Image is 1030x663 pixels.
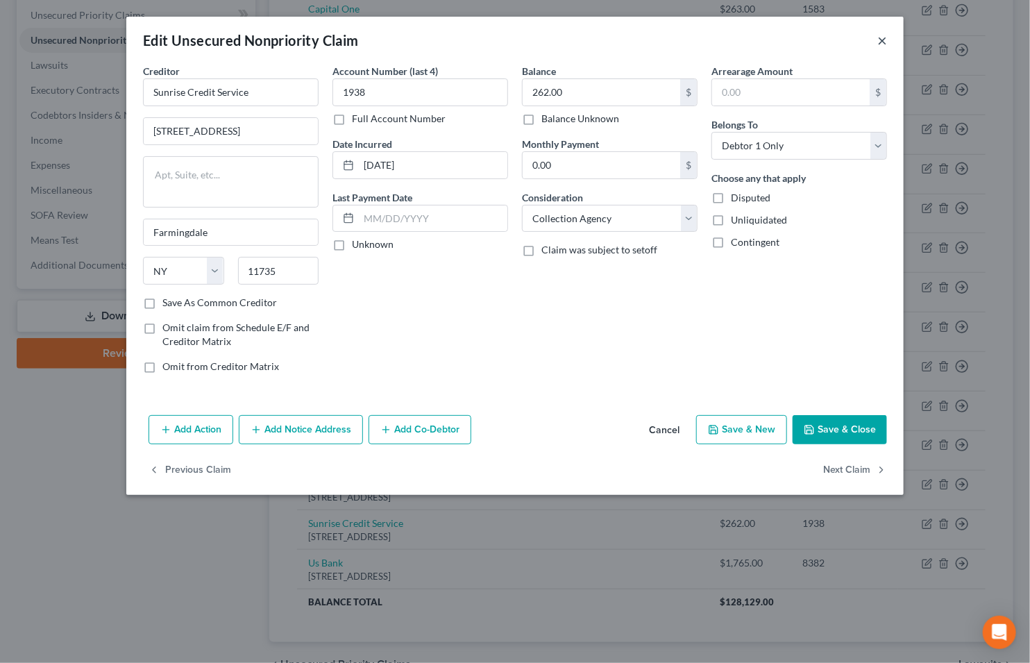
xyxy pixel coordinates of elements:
[144,219,318,246] input: Enter city...
[712,79,870,106] input: 0.00
[522,64,556,78] label: Balance
[877,32,887,49] button: ×
[541,244,657,255] span: Claim was subject to setoff
[332,78,508,106] input: XXXX
[239,415,363,444] button: Add Notice Address
[711,119,758,131] span: Belongs To
[162,321,310,347] span: Omit claim from Schedule E/F and Creditor Matrix
[149,455,231,485] button: Previous Claim
[369,415,471,444] button: Add Co-Debtor
[352,237,394,251] label: Unknown
[162,296,277,310] label: Save As Common Creditor
[731,214,787,226] span: Unliquidated
[638,417,691,444] button: Cancel
[711,64,793,78] label: Arrearage Amount
[238,257,319,285] input: Enter zip...
[352,112,446,126] label: Full Account Number
[983,616,1016,649] div: Open Intercom Messenger
[332,137,392,151] label: Date Incurred
[332,64,438,78] label: Account Number (last 4)
[144,118,318,144] input: Enter address...
[731,192,770,203] span: Disputed
[522,190,583,205] label: Consideration
[332,190,412,205] label: Last Payment Date
[162,360,279,372] span: Omit from Creditor Matrix
[143,31,359,50] div: Edit Unsecured Nonpriority Claim
[522,137,599,151] label: Monthly Payment
[680,79,697,106] div: $
[523,152,680,178] input: 0.00
[793,415,887,444] button: Save & Close
[731,236,779,248] span: Contingent
[680,152,697,178] div: $
[541,112,619,126] label: Balance Unknown
[359,205,507,232] input: MM/DD/YYYY
[149,415,233,444] button: Add Action
[143,78,319,106] input: Search creditor by name...
[143,65,180,77] span: Creditor
[870,79,886,106] div: $
[523,79,680,106] input: 0.00
[823,455,887,485] button: Next Claim
[696,415,787,444] button: Save & New
[359,152,507,178] input: MM/DD/YYYY
[711,171,806,185] label: Choose any that apply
